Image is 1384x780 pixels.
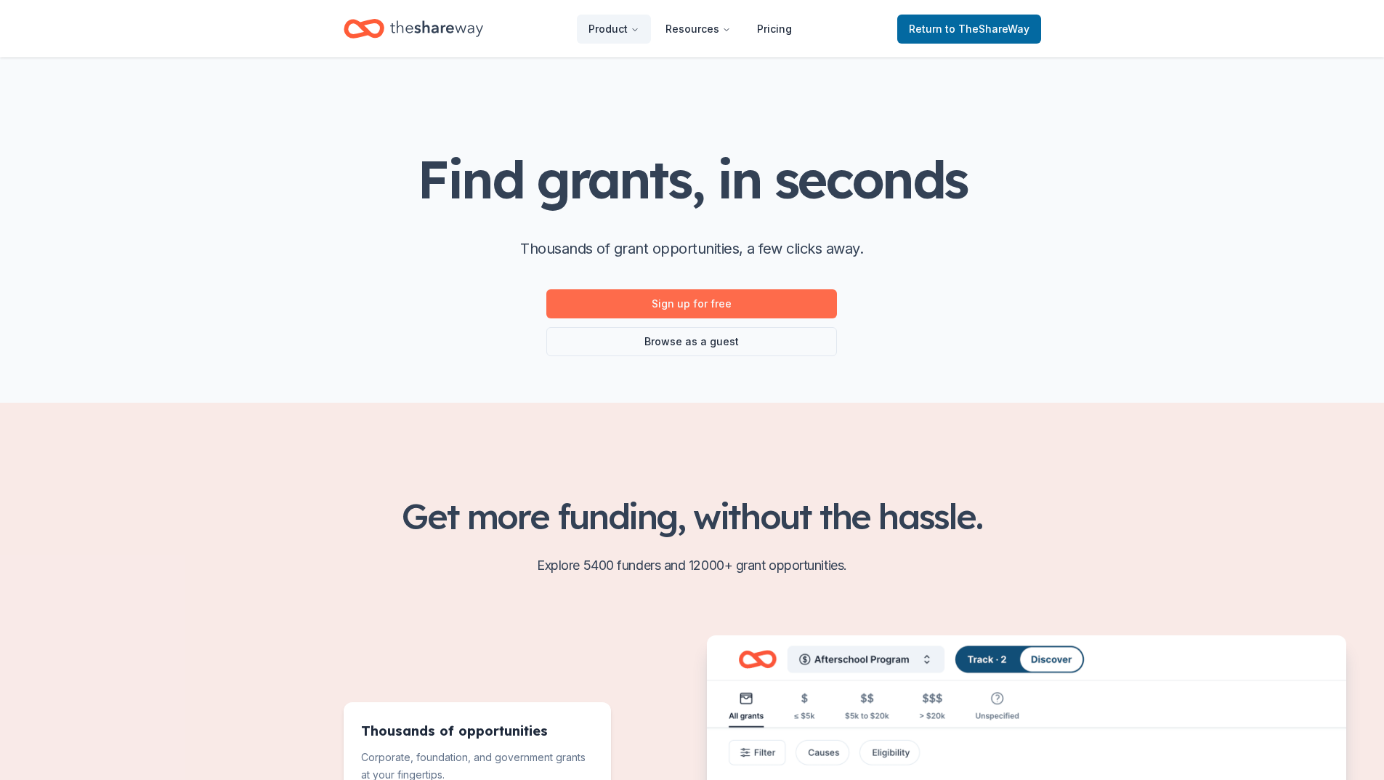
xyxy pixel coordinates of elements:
button: Resources [654,15,742,44]
nav: Main [577,12,804,46]
h2: Get more funding, without the hassle. [344,496,1041,536]
a: Home [344,12,483,46]
p: Thousands of grant opportunities, a few clicks away. [520,237,863,260]
a: Pricing [745,15,804,44]
a: Returnto TheShareWay [897,15,1041,44]
span: to TheShareWay [945,23,1029,35]
button: Product [577,15,651,44]
p: Explore 5400 funders and 12000+ grant opportunities. [344,554,1041,577]
a: Browse as a guest [546,327,837,356]
a: Sign up for free [546,289,837,318]
h1: Find grants, in seconds [417,150,966,208]
span: Return [909,20,1029,38]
